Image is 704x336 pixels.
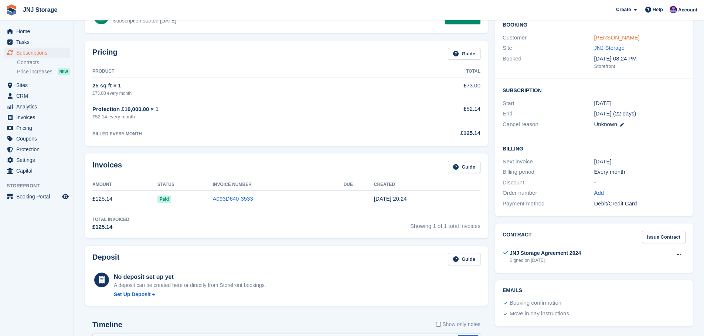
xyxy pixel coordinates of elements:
[4,26,70,37] a: menu
[670,6,677,13] img: Jonathan Scrase
[4,37,70,47] a: menu
[510,309,569,318] div: Move in day instructions
[4,144,70,155] a: menu
[16,112,61,122] span: Invoices
[503,168,594,176] div: Billing period
[92,48,118,60] h2: Pricing
[92,161,122,173] h2: Invoices
[374,195,407,202] time: 2025-08-13 19:24:32 UTC
[16,144,61,155] span: Protection
[503,55,594,70] div: Booked
[678,6,697,14] span: Account
[503,120,594,129] div: Cancel reason
[448,253,480,265] a: Guide
[594,45,625,51] a: JNJ Storage
[20,4,60,16] a: JNJ Storage
[503,86,686,94] h2: Subscription
[410,216,480,231] span: Showing 1 of 1 total invoices
[616,6,631,13] span: Create
[114,291,151,298] div: Set Up Deposit
[92,113,390,121] div: £52.14 every month
[503,99,594,108] div: Start
[503,189,594,197] div: Order number
[503,22,686,28] h2: Booking
[16,91,61,101] span: CRM
[4,166,70,176] a: menu
[448,161,480,173] a: Guide
[594,121,618,127] span: Unknown
[17,59,70,66] a: Contracts
[4,112,70,122] a: menu
[157,179,213,191] th: Status
[390,101,480,125] td: £52.14
[16,134,61,144] span: Coupons
[594,157,686,166] div: [DATE]
[4,101,70,112] a: menu
[213,195,253,202] a: A093D640-3533
[16,48,61,58] span: Subscriptions
[374,179,480,191] th: Created
[503,231,532,243] h2: Contract
[16,101,61,112] span: Analytics
[92,191,157,207] td: £125.14
[113,17,176,25] div: Subscription started [DATE]
[510,257,581,264] div: Signed on [DATE]
[16,155,61,165] span: Settings
[213,179,344,191] th: Invoice Number
[157,195,171,203] span: Paid
[92,105,390,114] div: Protection £10,000.00 × 1
[92,131,390,137] div: BILLED EVERY MONTH
[92,216,129,223] div: Total Invoiced
[503,179,594,187] div: Discount
[594,55,686,63] div: [DATE] 08:24 PM
[448,48,480,60] a: Guide
[594,99,612,108] time: 2025-08-13 00:00:00 UTC
[503,145,686,152] h2: Billing
[594,63,686,70] div: Storefront
[92,179,157,191] th: Amount
[16,80,61,90] span: Sites
[4,48,70,58] a: menu
[92,321,122,329] h2: Timeline
[4,123,70,133] a: menu
[16,26,61,37] span: Home
[503,44,594,52] div: Site
[61,192,70,201] a: Preview store
[4,91,70,101] a: menu
[503,200,594,208] div: Payment method
[16,166,61,176] span: Capital
[4,134,70,144] a: menu
[114,273,266,281] div: No deposit set up yet
[594,179,686,187] div: -
[114,291,266,298] a: Set Up Deposit
[594,189,604,197] a: Add
[92,82,390,90] div: 25 sq ft × 1
[114,281,266,289] p: A deposit can be created here or directly from Storefront bookings.
[503,288,686,294] h2: Emails
[92,223,129,231] div: £125.14
[642,231,686,243] a: Issue Contract
[390,129,480,138] div: £125.14
[390,66,480,77] th: Total
[92,90,390,97] div: £73.00 every month
[390,77,480,101] td: £73.00
[594,110,636,117] span: [DATE] (22 days)
[6,4,17,15] img: stora-icon-8386f47178a22dfd0bd8f6a31ec36ba5ce8667c1dd55bd0f319d3a0aa187defe.svg
[503,157,594,166] div: Next invoice
[16,123,61,133] span: Pricing
[92,253,119,265] h2: Deposit
[503,34,594,42] div: Customer
[16,191,61,202] span: Booking Portal
[594,168,686,176] div: Every month
[436,321,441,328] input: Show only notes
[594,200,686,208] div: Debit/Credit Card
[594,34,640,41] a: [PERSON_NAME]
[17,67,70,76] a: Price increases NEW
[510,299,561,308] div: Booking confirmation
[503,110,594,118] div: End
[58,68,70,75] div: NEW
[7,182,74,190] span: Storefront
[344,179,374,191] th: Due
[16,37,61,47] span: Tasks
[436,321,480,328] label: Show only notes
